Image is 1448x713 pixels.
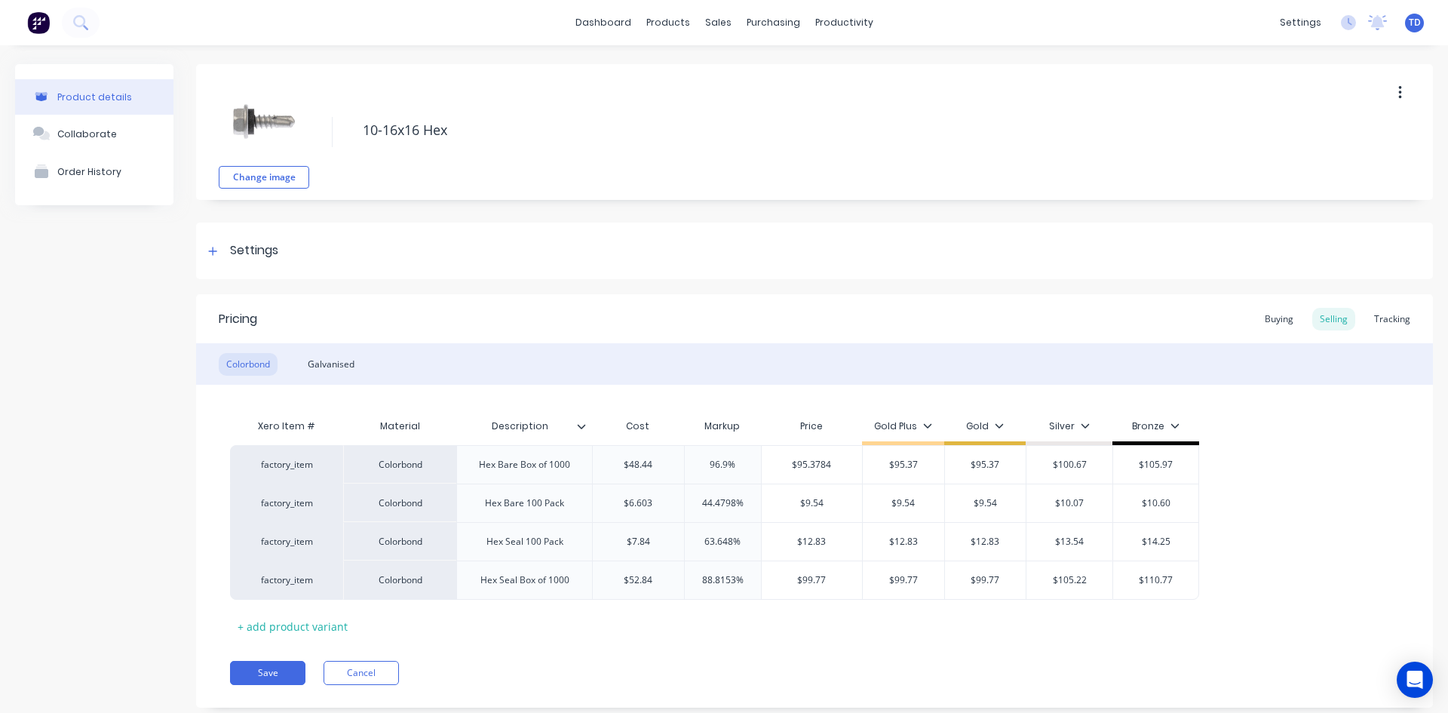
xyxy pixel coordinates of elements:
[245,573,328,587] div: factory_item
[863,523,944,561] div: $12.83
[945,561,1026,599] div: $99.77
[1257,308,1301,330] div: Buying
[1026,484,1112,522] div: $10.07
[1026,446,1112,484] div: $100.67
[219,310,257,328] div: Pricing
[230,411,343,441] div: Xero Item #
[1113,561,1198,599] div: $110.77
[343,561,456,600] div: Colorbond
[762,446,863,484] div: $95.3784
[945,484,1026,522] div: $9.54
[245,535,328,549] div: factory_item
[219,353,278,376] div: Colorbond
[592,411,684,441] div: Cost
[324,661,399,685] button: Cancel
[15,152,173,190] button: Order History
[355,112,1308,148] textarea: 10-16x16 Hex
[27,11,50,34] img: Factory
[15,115,173,152] button: Collaborate
[15,79,173,115] button: Product details
[1113,446,1198,484] div: $105.97
[698,11,739,34] div: sales
[456,411,592,441] div: Description
[762,523,863,561] div: $12.83
[57,91,132,103] div: Product details
[343,411,456,441] div: Material
[685,561,761,599] div: 88.8153%
[343,445,456,484] div: Colorbond
[1113,484,1198,522] div: $10.60
[230,445,1199,484] div: factory_itemColorbondHex Bare Box of 1000$48.4496.9%$95.3784$95.37$95.37$100.67$105.97
[468,570,581,590] div: Hex Seal Box of 1000
[1049,420,1090,433] div: Silver
[467,455,582,475] div: Hex Bare Box of 1000
[863,561,944,599] div: $99.77
[1367,308,1418,330] div: Tracking
[593,484,684,522] div: $6.603
[473,493,576,513] div: Hex Bare 100 Pack
[1026,561,1112,599] div: $105.22
[568,11,639,34] a: dashboard
[761,411,863,441] div: Price
[343,484,456,522] div: Colorbond
[1272,11,1329,34] div: settings
[874,420,932,433] div: Gold Plus
[1026,523,1112,561] div: $13.54
[762,484,863,522] div: $9.54
[739,11,808,34] div: purchasing
[57,128,117,140] div: Collaborate
[1113,523,1198,561] div: $14.25
[57,166,121,177] div: Order History
[474,532,575,552] div: Hex Seal 100 Pack
[808,11,881,34] div: productivity
[593,446,684,484] div: $48.44
[639,11,698,34] div: products
[945,446,1026,484] div: $95.37
[593,561,684,599] div: $52.84
[1132,420,1180,433] div: Bronze
[230,661,305,685] button: Save
[456,407,583,445] div: Description
[219,166,309,189] button: Change image
[245,496,328,510] div: factory_item
[230,484,1199,522] div: factory_itemColorbondHex Bare 100 Pack$6.60344.4798%$9.54$9.54$9.54$10.07$10.60
[685,523,761,561] div: 63.648%
[1312,308,1355,330] div: Selling
[226,83,302,158] img: file
[219,75,309,189] div: fileChange image
[945,523,1026,561] div: $12.83
[343,522,456,561] div: Colorbond
[1397,662,1433,698] div: Open Intercom Messenger
[230,241,278,260] div: Settings
[593,523,684,561] div: $7.84
[966,420,1004,433] div: Gold
[684,411,761,441] div: Markup
[863,446,944,484] div: $95.37
[230,522,1199,561] div: factory_itemColorbondHex Seal 100 Pack$7.8463.648%$12.83$12.83$12.83$13.54$14.25
[685,446,761,484] div: 96.9%
[230,561,1199,600] div: factory_itemColorbondHex Seal Box of 1000$52.8488.8153%$99.77$99.77$99.77$105.22$110.77
[863,484,944,522] div: $9.54
[1409,16,1421,29] span: TD
[762,561,863,599] div: $99.77
[245,458,328,472] div: factory_item
[685,484,761,522] div: 44.4798%
[300,353,362,376] div: Galvanised
[230,615,355,638] div: + add product variant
